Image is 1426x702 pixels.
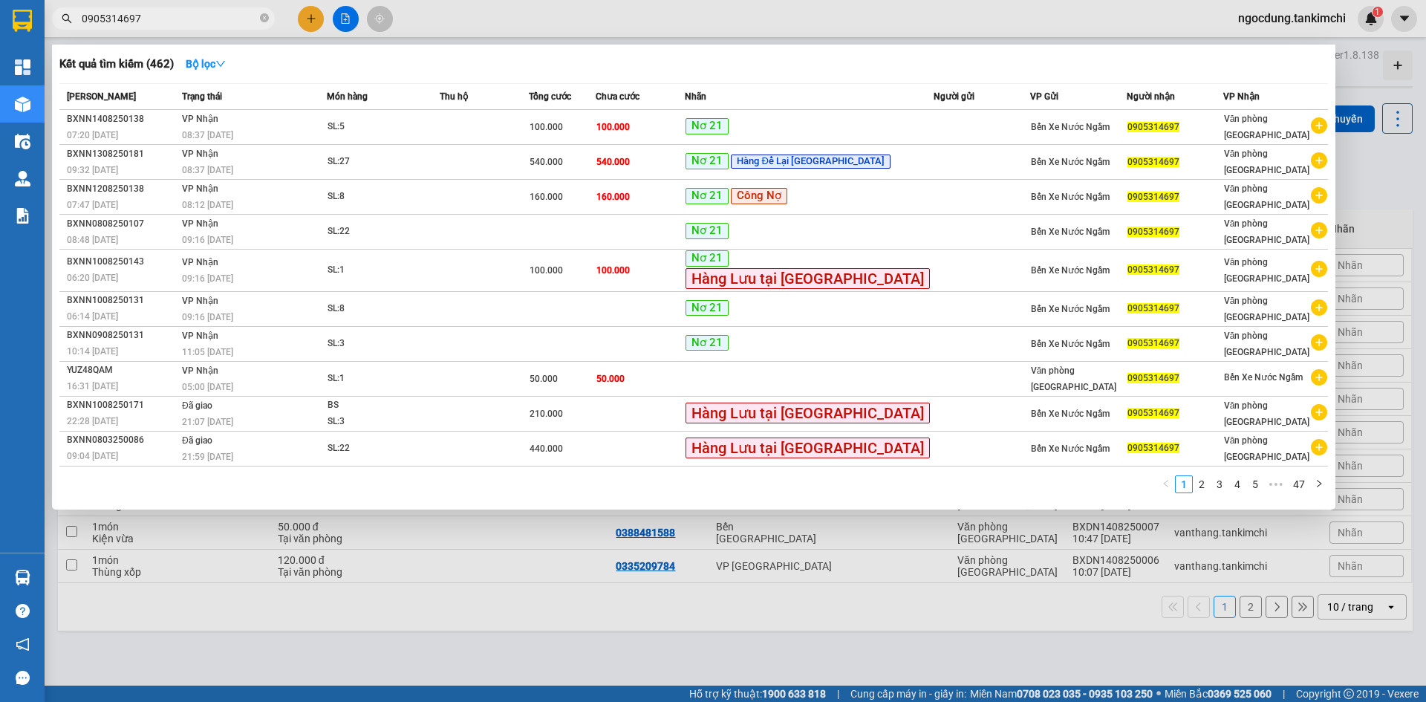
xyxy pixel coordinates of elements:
span: 100.000 [596,122,630,132]
button: Bộ lọcdown [174,52,238,76]
span: Văn phòng [GEOGRAPHIC_DATA] [1224,435,1309,462]
span: Văn phòng [GEOGRAPHIC_DATA] [1224,218,1309,245]
span: VP Nhận [182,331,218,341]
span: 09:16 [DATE] [182,273,233,284]
div: BXNN1208250138 [67,181,178,197]
span: question-circle [16,604,30,618]
li: 47 [1288,475,1310,493]
span: 0905314697 [1127,303,1179,313]
span: 440.000 [530,443,563,454]
span: Bến Xe Nước Ngầm [1031,409,1110,419]
span: Tổng cước [529,91,571,102]
h3: Kết quả tìm kiếm ( 462 ) [59,56,174,72]
span: Đã giao [182,435,212,446]
span: ••• [1264,475,1288,493]
span: 0905314697 [1127,264,1179,275]
span: VP Nhận [1223,91,1260,102]
span: 0905314697 [1127,227,1179,237]
span: Người nhận [1127,91,1175,102]
span: Nơ 21 [686,223,729,239]
div: SL: 8 [328,189,439,205]
span: 07:20 [DATE] [67,130,118,140]
span: close-circle [260,12,269,26]
a: 5 [1247,476,1263,493]
span: VP Nhận [182,149,218,159]
span: 09:32 [DATE] [67,165,118,175]
span: Hàng Lưu tại [GEOGRAPHIC_DATA] [686,268,930,289]
span: plus-circle [1311,222,1327,238]
div: SL: 1 [328,371,439,387]
span: plus-circle [1311,261,1327,277]
span: 11:05 [DATE] [182,347,233,357]
span: 06:20 [DATE] [67,273,118,283]
span: plus-circle [1311,117,1327,134]
span: 09:04 [DATE] [67,451,118,461]
span: 0905314697 [1127,157,1179,167]
span: Chưa cước [596,91,639,102]
button: right [1310,475,1328,493]
span: Bến Xe Nước Ngầm [1031,227,1110,237]
span: Văn phòng [GEOGRAPHIC_DATA] [1224,400,1309,427]
div: BS [328,397,439,414]
span: 540.000 [530,157,563,167]
span: 09:16 [DATE] [182,235,233,245]
span: Đã giao [182,400,212,411]
a: 2 [1194,476,1210,493]
strong: Bộ lọc [186,58,226,70]
span: Bến Xe Nước Ngầm [1031,192,1110,202]
span: VP Nhận [182,218,218,229]
span: Thu hộ [440,91,468,102]
li: 3 [1211,475,1228,493]
div: BXNN1008250131 [67,293,178,308]
span: Người gửi [934,91,974,102]
span: 100.000 [530,122,563,132]
span: Văn phòng [GEOGRAPHIC_DATA] [1224,149,1309,175]
li: 1 [1175,475,1193,493]
span: Văn phòng [GEOGRAPHIC_DATA] [1224,114,1309,140]
div: BXNN1008250143 [67,254,178,270]
span: close-circle [260,13,269,22]
li: Next 5 Pages [1264,475,1288,493]
div: SL: 8 [328,301,439,317]
span: plus-circle [1311,299,1327,316]
span: notification [16,637,30,651]
span: 160.000 [530,192,563,202]
span: plus-circle [1311,334,1327,351]
span: message [16,671,30,685]
li: Previous Page [1157,475,1175,493]
span: 0905314697 [1127,373,1179,383]
button: left [1157,475,1175,493]
span: Bến Xe Nước Ngầm [1031,339,1110,349]
span: 160.000 [596,192,630,202]
span: 0905314697 [1127,408,1179,418]
li: 4 [1228,475,1246,493]
span: 0905314697 [1127,443,1179,453]
a: 4 [1229,476,1246,493]
img: warehouse-icon [15,171,30,186]
div: SL: 3 [328,414,439,430]
div: BXNN0808250107 [67,216,178,232]
span: 16:31 [DATE] [67,381,118,391]
span: Nơ 21 [686,153,729,169]
span: 0905314697 [1127,122,1179,132]
span: Văn phòng [GEOGRAPHIC_DATA] [1031,365,1116,392]
span: Nơ 21 [686,335,729,351]
span: 08:37 [DATE] [182,130,233,140]
span: Bến Xe Nước Ngầm [1031,157,1110,167]
img: warehouse-icon [15,570,30,585]
div: SL: 22 [328,224,439,240]
span: 21:07 [DATE] [182,417,233,427]
span: VP Gửi [1030,91,1058,102]
div: SL: 5 [328,119,439,135]
div: BXNN1308250181 [67,146,178,162]
div: YUZ48QAM [67,363,178,378]
span: plus-circle [1311,187,1327,204]
a: 47 [1289,476,1309,493]
li: 2 [1193,475,1211,493]
div: SL: 22 [328,441,439,457]
span: 210.000 [530,409,563,419]
span: 07:47 [DATE] [67,200,118,210]
span: Hàng Lưu tại [GEOGRAPHIC_DATA] [686,403,930,423]
span: Văn phòng [GEOGRAPHIC_DATA] [1224,183,1309,210]
span: VP Nhận [182,296,218,306]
